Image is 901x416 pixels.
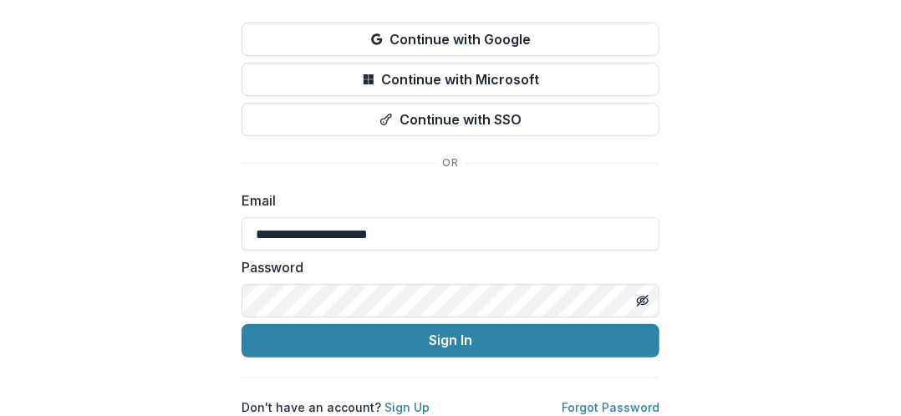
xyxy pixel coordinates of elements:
button: Continue with Microsoft [242,63,659,96]
button: Continue with SSO [242,103,659,136]
button: Continue with Google [242,23,659,56]
a: Sign Up [384,400,430,414]
button: Sign In [242,324,659,358]
button: Toggle password visibility [629,287,656,314]
label: Password [242,257,649,277]
p: Don't have an account? [242,398,430,416]
label: Email [242,190,649,211]
a: Forgot Password [562,400,659,414]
